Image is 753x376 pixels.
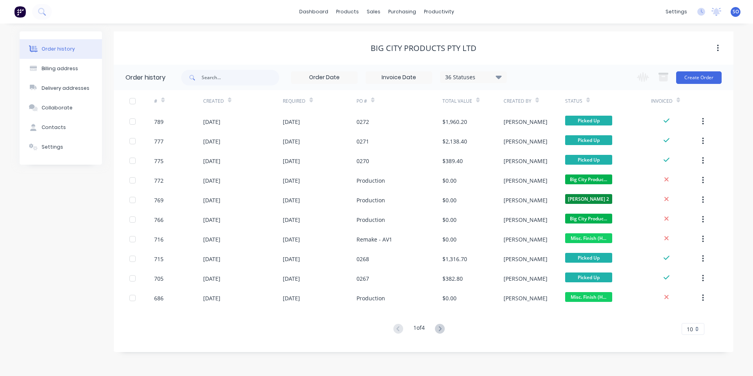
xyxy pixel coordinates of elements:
[332,6,363,18] div: products
[442,274,463,283] div: $382.80
[203,274,220,283] div: [DATE]
[203,98,224,105] div: Created
[442,216,457,224] div: $0.00
[504,118,547,126] div: [PERSON_NAME]
[413,323,425,335] div: 1 of 4
[442,235,457,243] div: $0.00
[283,157,300,165] div: [DATE]
[42,124,66,131] div: Contacts
[371,44,477,53] div: Big City Products Pty Ltd
[356,294,385,302] div: Production
[291,72,357,84] input: Order Date
[154,294,164,302] div: 686
[20,118,102,137] button: Contacts
[504,196,547,204] div: [PERSON_NAME]
[20,78,102,98] button: Delivery addresses
[295,6,332,18] a: dashboard
[154,137,164,145] div: 777
[356,255,369,263] div: 0268
[366,72,432,84] input: Invoice Date
[442,98,472,105] div: Total Value
[565,155,612,165] span: Picked Up
[687,325,693,333] span: 10
[676,71,722,84] button: Create Order
[283,118,300,126] div: [DATE]
[283,216,300,224] div: [DATE]
[442,294,457,302] div: $0.00
[442,157,463,165] div: $389.40
[356,274,369,283] div: 0267
[283,274,300,283] div: [DATE]
[565,272,612,282] span: Picked Up
[504,274,547,283] div: [PERSON_NAME]
[442,196,457,204] div: $0.00
[356,235,392,243] div: Remake - AV1
[154,235,164,243] div: 716
[356,98,367,105] div: PO #
[203,255,220,263] div: [DATE]
[442,255,467,263] div: $1,316.70
[565,90,651,112] div: Status
[356,137,369,145] div: 0271
[504,294,547,302] div: [PERSON_NAME]
[565,253,612,263] span: Picked Up
[202,70,279,85] input: Search...
[504,157,547,165] div: [PERSON_NAME]
[440,73,506,82] div: 36 Statuses
[442,90,504,112] div: Total Value
[203,157,220,165] div: [DATE]
[20,59,102,78] button: Billing address
[733,8,739,15] span: SO
[565,116,612,125] span: Picked Up
[42,45,75,53] div: Order history
[283,255,300,263] div: [DATE]
[283,176,300,185] div: [DATE]
[565,135,612,145] span: Picked Up
[283,90,356,112] div: Required
[662,6,691,18] div: settings
[356,157,369,165] div: 0270
[565,214,612,223] span: Big City Produc...
[384,6,420,18] div: purchasing
[504,137,547,145] div: [PERSON_NAME]
[504,90,565,112] div: Created By
[283,196,300,204] div: [DATE]
[203,118,220,126] div: [DATE]
[565,233,612,243] span: Misc. Finish (H...
[565,194,612,204] span: [PERSON_NAME] 2
[154,274,164,283] div: 705
[283,137,300,145] div: [DATE]
[356,196,385,204] div: Production
[203,196,220,204] div: [DATE]
[20,137,102,157] button: Settings
[125,73,166,82] div: Order history
[442,137,467,145] div: $2,138.40
[651,90,700,112] div: Invoiced
[203,235,220,243] div: [DATE]
[651,98,673,105] div: Invoiced
[356,90,442,112] div: PO #
[356,216,385,224] div: Production
[203,90,283,112] div: Created
[442,176,457,185] div: $0.00
[356,176,385,185] div: Production
[42,85,89,92] div: Delivery addresses
[42,65,78,72] div: Billing address
[154,90,203,112] div: #
[154,118,164,126] div: 789
[154,157,164,165] div: 775
[20,39,102,59] button: Order history
[42,143,63,151] div: Settings
[504,216,547,224] div: [PERSON_NAME]
[565,174,612,184] span: Big City Produc...
[363,6,384,18] div: sales
[20,98,102,118] button: Collaborate
[283,98,306,105] div: Required
[203,137,220,145] div: [DATE]
[154,255,164,263] div: 715
[154,98,157,105] div: #
[154,216,164,224] div: 766
[442,118,467,126] div: $1,960.20
[42,104,73,111] div: Collaborate
[504,235,547,243] div: [PERSON_NAME]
